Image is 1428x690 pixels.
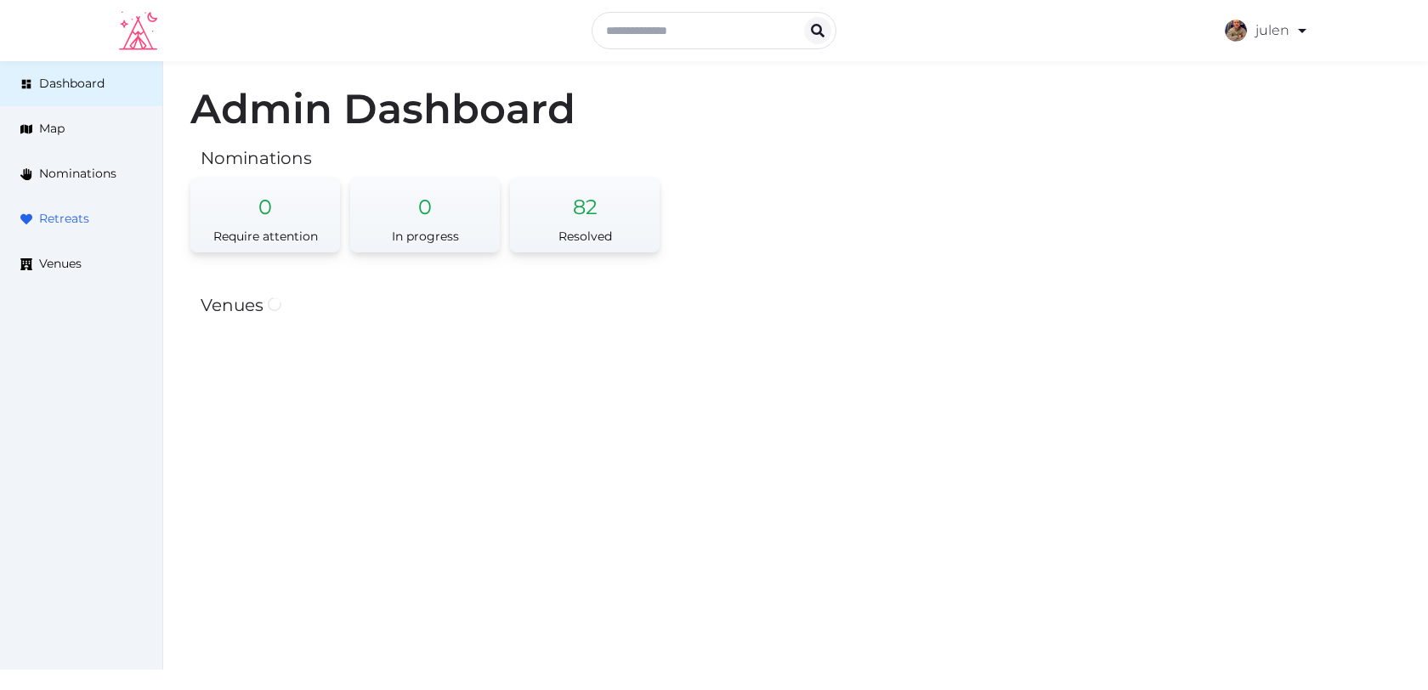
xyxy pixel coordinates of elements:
span: Retreats [39,210,89,228]
h2: Nominations [201,146,1401,170]
h1: Admin Dashboard [190,88,1401,129]
h2: Venues [201,293,1401,317]
span: Venues [39,255,82,273]
a: 82Resolved [510,177,660,252]
a: 0In progress [350,177,500,252]
div: 0 [350,177,500,221]
span: Require attention [213,229,318,244]
span: In progress [392,229,459,244]
div: 0 [190,177,340,221]
span: Nominations [39,165,116,183]
a: julen [1225,7,1309,54]
div: 82 [510,177,660,221]
span: Resolved [558,229,612,244]
span: Dashboard [39,75,105,93]
a: 0Require attention [190,177,340,252]
span: Map [39,120,65,138]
